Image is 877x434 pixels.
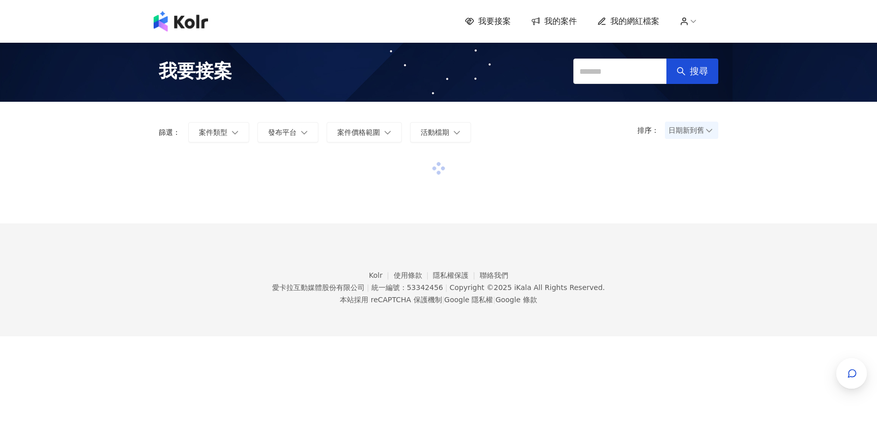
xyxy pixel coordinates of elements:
[480,271,508,279] a: 聯絡我們
[442,296,445,304] span: |
[410,122,471,142] button: 活動檔期
[159,59,232,84] span: 我要接案
[668,123,715,138] span: 日期新到舊
[677,67,686,76] span: search
[327,122,402,142] button: 案件價格範圍
[188,122,249,142] button: 案件類型
[465,16,511,27] a: 我要接案
[257,122,318,142] button: 發布平台
[445,283,448,292] span: |
[531,16,577,27] a: 我的案件
[610,16,659,27] span: 我的網紅檔案
[690,66,708,77] span: 搜尋
[493,296,495,304] span: |
[340,294,537,306] span: 本站採用 reCAPTCHA 保護機制
[268,128,297,136] span: 發布平台
[159,128,180,136] p: 篩選：
[154,11,208,32] img: logo
[666,59,718,84] button: 搜尋
[369,271,393,279] a: Kolr
[367,283,369,292] span: |
[450,283,605,292] div: Copyright © 2025 All Rights Reserved.
[337,128,380,136] span: 案件價格範圍
[637,126,665,134] p: 排序：
[421,128,449,136] span: 活動檔期
[514,283,532,292] a: iKala
[544,16,577,27] span: 我的案件
[495,296,537,304] a: Google 條款
[444,296,493,304] a: Google 隱私權
[394,271,433,279] a: 使用條款
[371,283,443,292] div: 統一編號：53342456
[199,128,227,136] span: 案件類型
[433,271,480,279] a: 隱私權保護
[272,283,365,292] div: 愛卡拉互動媒體股份有限公司
[478,16,511,27] span: 我要接案
[597,16,659,27] a: 我的網紅檔案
